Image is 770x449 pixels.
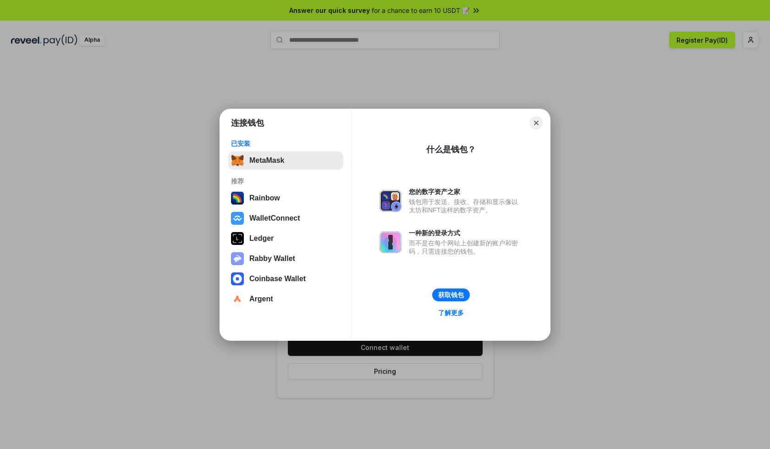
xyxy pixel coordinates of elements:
[231,232,244,245] img: svg+xml,%3Csvg%20xmlns%3D%22http%3A%2F%2Fwww.w3.org%2F2000%2Fsvg%22%20width%3D%2228%22%20height%3...
[249,275,306,283] div: Coinbase Wallet
[249,295,273,303] div: Argent
[228,189,343,207] button: Rainbow
[379,190,401,212] img: svg+xml,%3Csvg%20xmlns%3D%22http%3A%2F%2Fwww.w3.org%2F2000%2Fsvg%22%20fill%3D%22none%22%20viewBox...
[249,255,295,263] div: Rabby Wallet
[228,229,343,248] button: Ledger
[409,239,522,255] div: 而不是在每个网站上创建新的账户和密码，只需连接您的钱包。
[409,229,522,237] div: 一种新的登录方式
[228,209,343,227] button: WalletConnect
[231,154,244,167] img: svg+xml,%3Csvg%20fill%3D%22none%22%20height%3D%2233%22%20viewBox%3D%220%200%2035%2033%22%20width%...
[249,234,274,243] div: Ledger
[228,270,343,288] button: Coinbase Wallet
[438,309,464,317] div: 了解更多
[231,192,244,205] img: svg+xml,%3Csvg%20width%3D%22120%22%20height%3D%22120%22%20viewBox%3D%220%200%20120%20120%22%20fil...
[231,117,264,128] h1: 连接钱包
[409,198,522,214] div: 钱包用于发送、接收、存储和显示像以太坊和NFT这样的数字资产。
[228,249,343,268] button: Rabby Wallet
[426,144,476,155] div: 什么是钱包？
[249,156,284,165] div: MetaMask
[409,188,522,196] div: 您的数字资产之家
[379,231,401,253] img: svg+xml,%3Csvg%20xmlns%3D%22http%3A%2F%2Fwww.w3.org%2F2000%2Fsvg%22%20fill%3D%22none%22%20viewBox...
[433,307,469,319] a: 了解更多
[228,151,343,170] button: MetaMask
[231,272,244,285] img: svg+xml,%3Csvg%20width%3D%2228%22%20height%3D%2228%22%20viewBox%3D%220%200%2028%2028%22%20fill%3D...
[228,290,343,308] button: Argent
[231,177,341,185] div: 推荐
[231,293,244,305] img: svg+xml,%3Csvg%20width%3D%2228%22%20height%3D%2228%22%20viewBox%3D%220%200%2028%2028%22%20fill%3D...
[231,212,244,225] img: svg+xml,%3Csvg%20width%3D%2228%22%20height%3D%2228%22%20viewBox%3D%220%200%2028%2028%22%20fill%3D...
[432,288,470,301] button: 获取钱包
[249,194,280,202] div: Rainbow
[231,139,341,148] div: 已安装
[438,291,464,299] div: 获取钱包
[231,252,244,265] img: svg+xml,%3Csvg%20xmlns%3D%22http%3A%2F%2Fwww.w3.org%2F2000%2Fsvg%22%20fill%3D%22none%22%20viewBox...
[530,116,543,129] button: Close
[249,214,300,222] div: WalletConnect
